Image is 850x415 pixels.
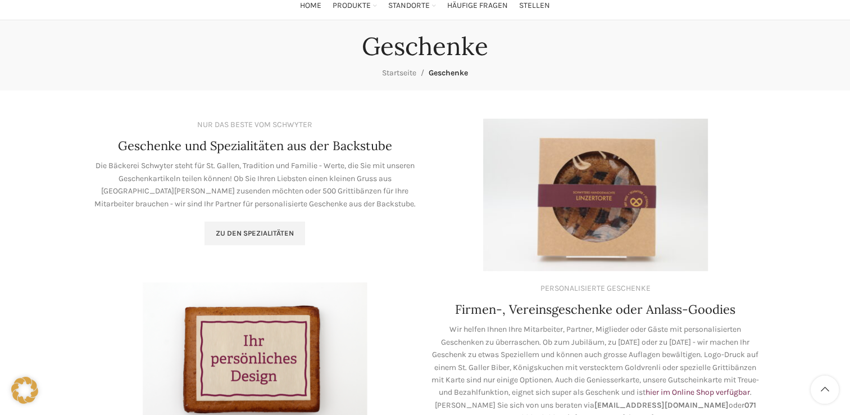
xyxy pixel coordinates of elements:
[429,68,468,78] span: Geschenke
[388,1,430,11] span: Standorte
[118,137,392,155] h4: Geschenke und Spezialitäten aus der Backstube
[540,282,651,295] div: PERSONALISIERTE GESCHENKE
[300,1,321,11] span: Home
[362,31,488,61] h1: Geschenke
[447,1,508,11] span: Häufige Fragen
[90,160,420,210] p: Die Bäckerei Schwyter steht für St. Gallen, Tradition und Familie - Werte, die Sie mit unseren Ge...
[197,119,312,131] div: NUR DAS BESTE VOM SCHWYTER
[382,68,416,78] a: Startseite
[594,400,729,410] strong: [EMAIL_ADDRESS][DOMAIN_NAME]
[519,1,550,11] span: Stellen
[646,387,750,397] a: hier im Online Shop verfügbar
[811,376,839,404] a: Scroll to top button
[333,1,371,11] span: Produkte
[216,229,294,238] span: Zu den Spezialitäten
[455,301,735,318] h4: Firmen-, Vereinsgeschenke oder Anlass-Goodies
[204,222,305,245] a: Zu den Spezialitäten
